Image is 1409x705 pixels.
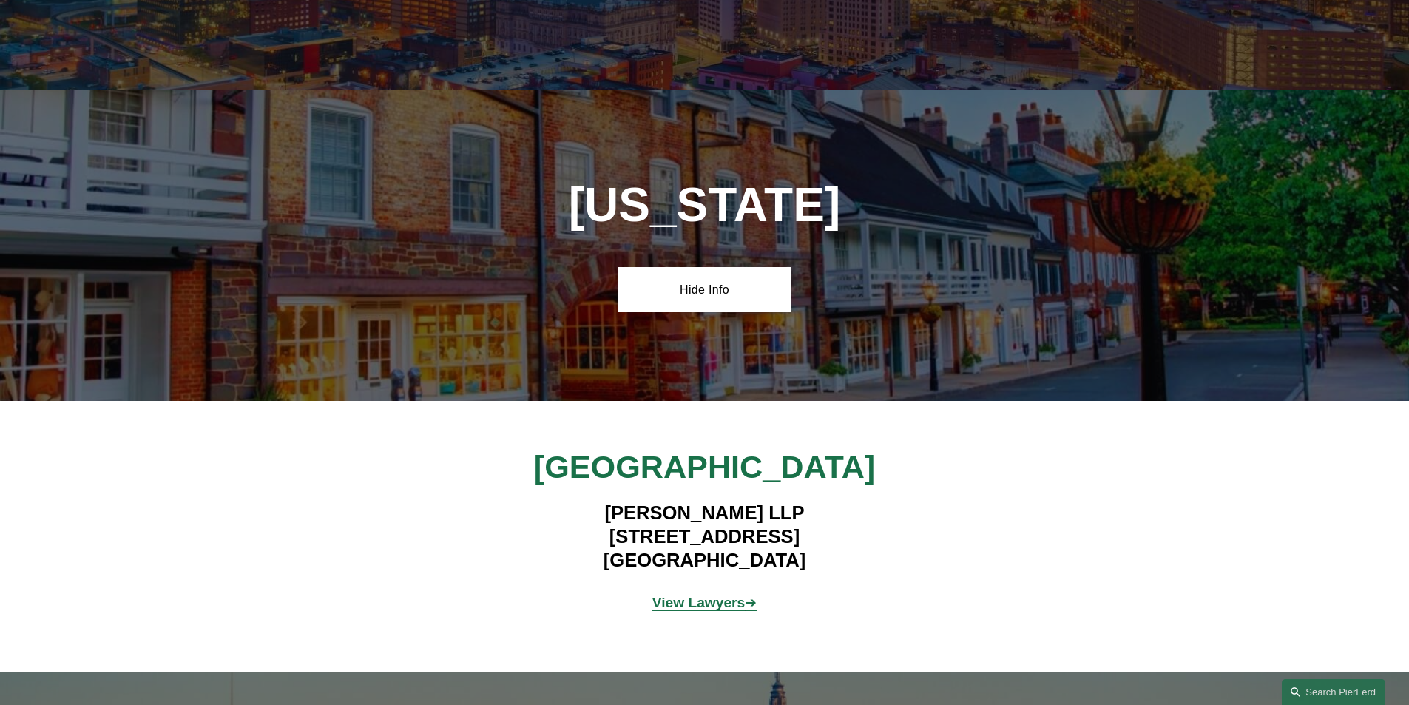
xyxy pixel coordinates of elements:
a: Hide Info [618,267,791,311]
a: View Lawyers➔ [652,595,757,610]
h4: [PERSON_NAME] LLP [STREET_ADDRESS] [GEOGRAPHIC_DATA] [489,501,920,573]
a: Search this site [1282,679,1385,705]
strong: View Lawyers [652,595,746,610]
h1: [US_STATE] [489,178,920,232]
span: ➔ [652,595,757,610]
span: [GEOGRAPHIC_DATA] [534,449,875,485]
